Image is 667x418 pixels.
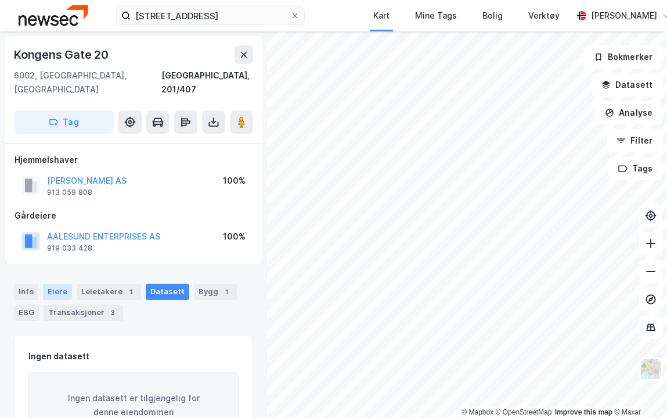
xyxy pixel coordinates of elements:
[43,284,72,300] div: Eiere
[223,230,246,244] div: 100%
[28,349,89,363] div: Ingen datasett
[131,7,290,24] input: Søk på adresse, matrikkel, gårdeiere, leietakere eller personer
[595,101,662,124] button: Analyse
[14,110,114,134] button: Tag
[555,408,612,416] a: Improve this map
[15,153,253,167] div: Hjemmelshaver
[47,188,92,197] div: 913 059 808
[528,9,560,23] div: Verktøy
[14,69,161,97] div: 6002, [GEOGRAPHIC_DATA], [GEOGRAPHIC_DATA]
[609,362,667,418] iframe: Chat Widget
[77,284,141,300] div: Leietakere
[591,9,657,23] div: [PERSON_NAME]
[607,129,662,152] button: Filter
[107,307,118,319] div: 3
[19,5,88,26] img: newsec-logo.f6e21ccffca1b3a03d2d.png
[14,45,111,64] div: Kongens Gate 20
[223,174,246,188] div: 100%
[146,284,189,300] div: Datasett
[14,305,39,321] div: ESG
[44,305,123,321] div: Transaksjoner
[47,244,92,253] div: 919 033 428
[194,284,237,300] div: Bygg
[640,358,662,380] img: Z
[125,286,136,298] div: 1
[373,9,390,23] div: Kart
[608,157,662,180] button: Tags
[496,408,552,416] a: OpenStreetMap
[462,408,493,416] a: Mapbox
[482,9,503,23] div: Bolig
[14,284,38,300] div: Info
[221,286,232,298] div: 1
[592,73,662,97] button: Datasett
[584,45,662,69] button: Bokmerker
[161,69,253,97] div: [GEOGRAPHIC_DATA], 201/407
[415,9,457,23] div: Mine Tags
[15,209,253,223] div: Gårdeiere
